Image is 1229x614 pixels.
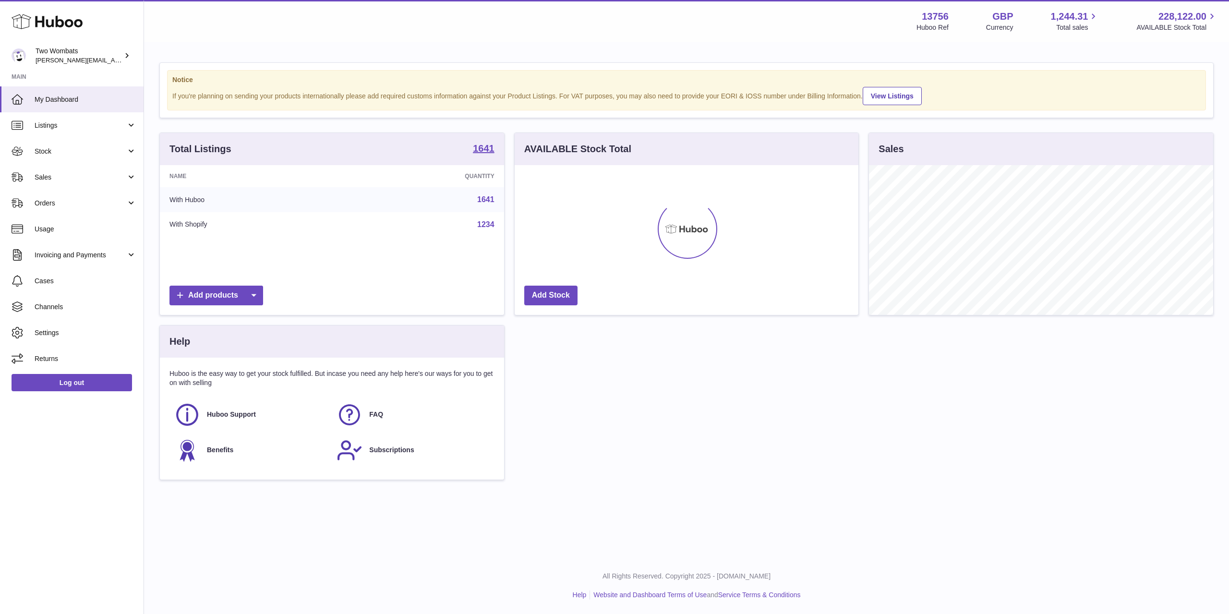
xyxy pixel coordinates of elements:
[12,374,132,391] a: Log out
[593,591,707,599] a: Website and Dashboard Terms of Use
[718,591,801,599] a: Service Terms & Conditions
[473,144,494,155] a: 1641
[337,402,489,428] a: FAQ
[36,56,193,64] span: [PERSON_NAME][EMAIL_ADDRESS][DOMAIN_NAME]
[916,23,949,32] div: Huboo Ref
[169,369,494,387] p: Huboo is the easy way to get your stock fulfilled. But incase you need any help here's our ways f...
[992,10,1013,23] strong: GBP
[172,75,1201,84] strong: Notice
[35,95,136,104] span: My Dashboard
[35,199,126,208] span: Orders
[1056,23,1099,32] span: Total sales
[169,335,190,348] h3: Help
[172,85,1201,105] div: If you're planning on sending your products internationally please add required customs informati...
[35,225,136,234] span: Usage
[35,302,136,312] span: Channels
[477,195,494,204] a: 1641
[35,251,126,260] span: Invoicing and Payments
[35,328,136,337] span: Settings
[207,445,233,455] span: Benefits
[473,144,494,153] strong: 1641
[35,121,126,130] span: Listings
[986,23,1013,32] div: Currency
[345,165,504,187] th: Quantity
[1136,10,1217,32] a: 228,122.00 AVAILABLE Stock Total
[863,87,922,105] a: View Listings
[174,402,327,428] a: Huboo Support
[477,220,494,229] a: 1234
[524,286,578,305] a: Add Stock
[160,165,345,187] th: Name
[35,173,126,182] span: Sales
[1158,10,1206,23] span: 228,122.00
[169,143,231,156] h3: Total Listings
[207,410,256,419] span: Huboo Support
[35,354,136,363] span: Returns
[369,445,414,455] span: Subscriptions
[1136,23,1217,32] span: AVAILABLE Stock Total
[1051,10,1099,32] a: 1,244.31 Total sales
[1051,10,1088,23] span: 1,244.31
[169,286,263,305] a: Add products
[12,48,26,63] img: alan@twowombats.com
[590,590,800,600] li: and
[524,143,631,156] h3: AVAILABLE Stock Total
[922,10,949,23] strong: 13756
[337,437,489,463] a: Subscriptions
[152,572,1221,581] p: All Rights Reserved. Copyright 2025 - [DOMAIN_NAME]
[573,591,587,599] a: Help
[160,187,345,212] td: With Huboo
[36,47,122,65] div: Two Wombats
[174,437,327,463] a: Benefits
[35,147,126,156] span: Stock
[879,143,904,156] h3: Sales
[35,277,136,286] span: Cases
[369,410,383,419] span: FAQ
[160,212,345,237] td: With Shopify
